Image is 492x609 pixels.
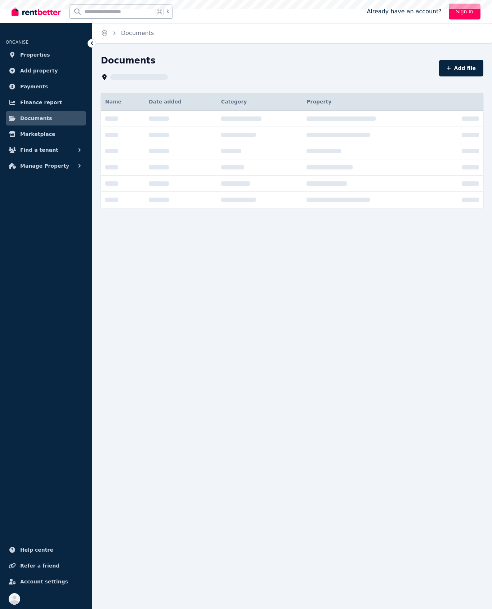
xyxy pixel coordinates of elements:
[302,93,438,111] th: Property
[439,60,483,76] button: Add file
[20,66,58,75] span: Add property
[20,50,50,59] span: Properties
[6,559,86,573] a: Refer a friend
[217,93,302,111] th: Category
[20,561,59,570] span: Refer a friend
[6,543,86,557] a: Help centre
[6,79,86,94] a: Payments
[6,574,86,589] a: Account settings
[20,82,48,91] span: Payments
[20,114,52,123] span: Documents
[6,40,28,45] span: ORGANISE
[121,30,154,36] a: Documents
[6,95,86,110] a: Finance report
[6,159,86,173] button: Manage Property
[6,48,86,62] a: Properties
[20,130,55,138] span: Marketplace
[12,6,61,17] img: RentBetter
[20,146,58,154] span: Find a tenant
[20,162,69,170] span: Manage Property
[6,143,86,157] button: Find a tenant
[449,4,480,19] a: Sign In
[367,7,442,16] span: Already have an account?
[20,577,68,586] span: Account settings
[20,98,62,107] span: Finance report
[92,23,162,43] nav: Breadcrumb
[144,93,217,111] th: Date added
[6,63,86,78] a: Add property
[6,127,86,141] a: Marketplace
[6,111,86,125] a: Documents
[166,9,169,14] span: k
[105,99,121,105] span: Name
[101,55,156,66] h1: Documents
[20,546,53,554] span: Help centre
